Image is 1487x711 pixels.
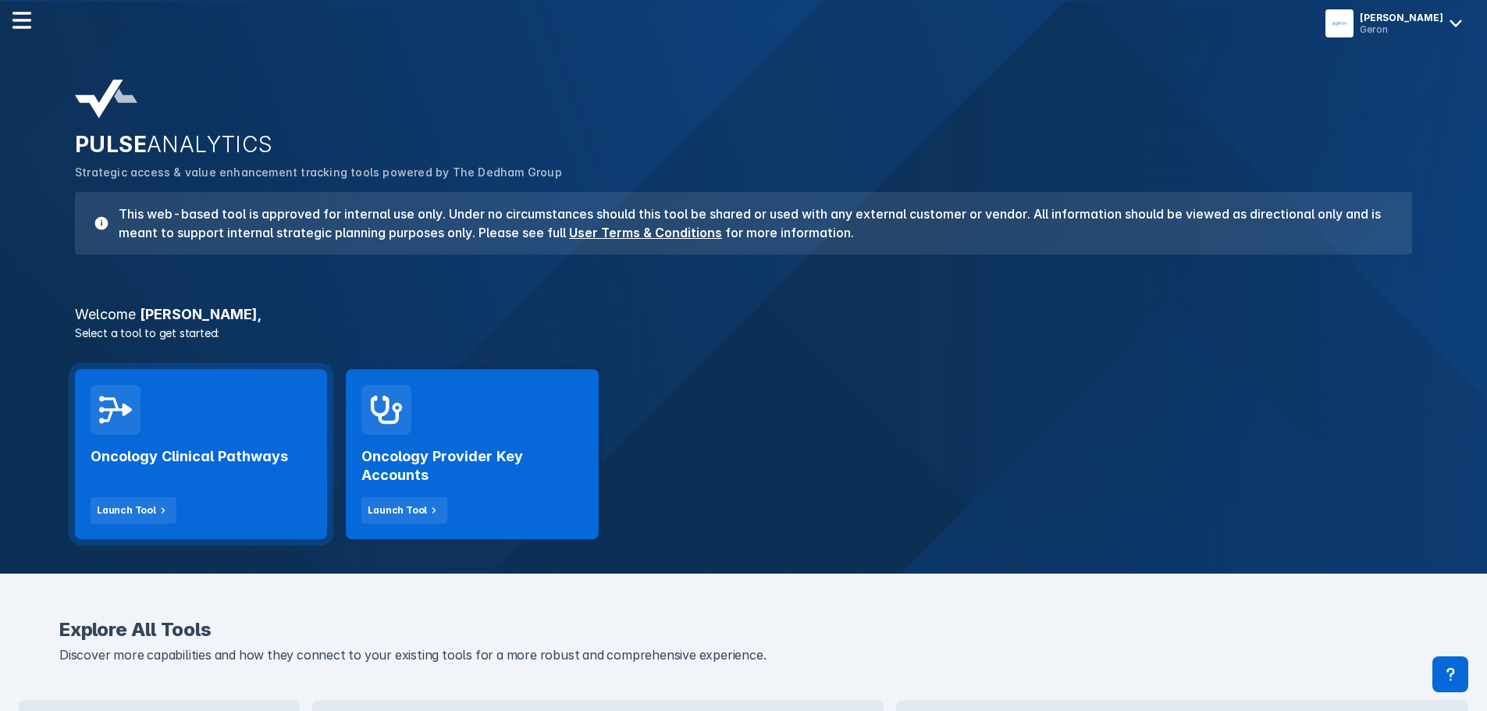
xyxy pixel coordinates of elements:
[346,369,598,539] a: Oncology Provider Key AccountsLaunch Tool
[75,306,136,322] span: Welcome
[147,131,273,158] span: ANALYTICS
[59,645,1428,666] p: Discover more capabilities and how they connect to your existing tools for a more robust and comp...
[75,131,1412,158] h2: PULSE
[569,225,722,240] a: User Terms & Conditions
[75,369,327,539] a: Oncology Clinical PathwaysLaunch Tool
[1360,12,1443,23] div: [PERSON_NAME]
[1360,23,1443,35] div: Geron
[97,503,156,517] div: Launch Tool
[368,503,427,517] div: Launch Tool
[109,204,1393,242] h3: This web-based tool is approved for internal use only. Under no circumstances should this tool be...
[75,80,137,119] img: pulse-analytics-logo
[1432,656,1468,692] div: Contact Support
[361,447,582,485] h2: Oncology Provider Key Accounts
[1329,12,1350,34] img: menu button
[75,164,1412,181] p: Strategic access & value enhancement tracking tools powered by The Dedham Group
[91,447,288,466] h2: Oncology Clinical Pathways
[12,11,31,30] img: menu--horizontal.svg
[91,497,176,524] button: Launch Tool
[66,325,1421,341] p: Select a tool to get started:
[66,308,1421,322] h3: [PERSON_NAME] ,
[59,620,1428,639] h2: Explore All Tools
[361,497,447,524] button: Launch Tool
